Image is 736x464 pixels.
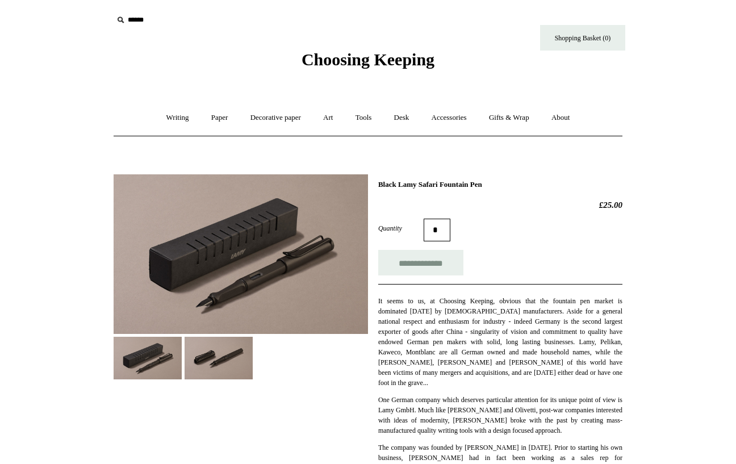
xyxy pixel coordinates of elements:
h2: £25.00 [378,200,622,210]
img: Black Lamy Safari Fountain Pen [114,174,368,334]
img: Black Lamy Safari Fountain Pen [185,337,253,379]
p: One German company which deserves particular attention for its unique point of view is Lamy GmbH.... [378,395,622,436]
a: About [541,103,580,133]
a: Tools [345,103,382,133]
h1: Black Lamy Safari Fountain Pen [378,180,622,189]
a: Art [313,103,343,133]
a: Accessories [421,103,477,133]
a: Decorative paper [240,103,311,133]
a: Shopping Basket (0) [540,25,625,51]
label: Quantity [378,223,424,233]
span: Choosing Keeping [302,50,434,69]
a: Paper [201,103,239,133]
img: Black Lamy Safari Fountain Pen [114,337,182,379]
a: Desk [384,103,420,133]
a: Writing [156,103,199,133]
a: Choosing Keeping [302,59,434,67]
a: Gifts & Wrap [479,103,540,133]
p: It seems to us, at Choosing Keeping, obvious that the fountain pen market is dominated [DATE] by ... [378,296,622,388]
